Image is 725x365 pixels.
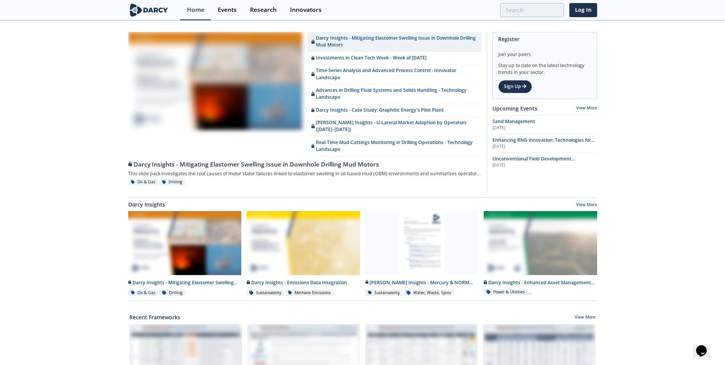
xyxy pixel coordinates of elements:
a: Advances in Drilling Fluid Systems and Solids Handling - Technology Landscape [308,84,481,104]
a: Enhancing RNG innovation: Technologies for Sustainable Energy [DATE] [492,137,597,150]
div: Power & Utilities [484,289,527,296]
div: This slide pack investigates the root causes of motor stator failures linked to elastomer swellin... [128,169,481,179]
div: Drilling [159,179,185,186]
div: Register [498,32,591,46]
div: Darcy Insights - Mitigating Elastomer Swelling Issue in Downhole Drilling Mud Motors [128,279,242,286]
a: Darcy Insights - Enhanced Asset Management (O&M) for Onshore Wind Farms preview Darcy Insights - ... [481,211,600,297]
a: Unconventional Field Development Optimization through Geochemical Fingerprinting Technology [DATE] [492,155,597,168]
div: Innovators [290,7,322,13]
img: logo-wide.svg [128,3,170,17]
div: Darcy Insights - Mitigating Elastomer Swelling Issue in Downhole Drilling Mud Motors [128,160,481,169]
a: Sign Up [498,80,532,93]
a: Investments in Clean Tech Week - Week of [DATE] [308,52,481,64]
a: Real-Time Mud Cuttings Monitoring in Drilling Operations - Technology Landscape [308,136,481,156]
div: [PERSON_NAME] Insights - Mercury & NORM Detection and [MEDICAL_DATA] [365,279,479,286]
iframe: chat widget [693,335,717,357]
a: Recent Frameworks [129,313,180,321]
a: [PERSON_NAME] Insights - U-Lateral Market Adoption by Operators ([DATE]–[DATE]) [308,117,481,136]
div: Drilling [159,290,185,296]
div: Darcy Insights - Emissions Data Integration [247,279,360,286]
div: Methane Emissions [285,290,334,296]
a: Sand Management [DATE] [492,118,597,131]
div: Research [250,7,277,13]
div: [DATE] [492,125,597,131]
a: Darcy Insights - Mitigating Elastomer Swelling Issue in Downhole Drilling Mud Motors preview Darc... [126,211,244,297]
div: Stay up to date on the latest technology trends in your sector. [498,58,591,76]
div: Home [187,7,204,13]
a: View More [576,105,597,110]
a: Darcy Insights - Emissions Data Integration preview Darcy Insights - Emissions Data Integration S... [244,211,363,297]
a: Log In [569,3,597,17]
span: Sand Management [492,118,535,125]
a: View More [576,202,597,209]
input: Advanced Search [500,3,564,17]
div: Water, Waste, Spills [404,290,454,296]
a: Darcy Insights - Case Study: Graphitic Energy's Pilot Plant [308,104,481,117]
a: Time-Series Analysis and Advanced Process Control - Innovator Landscape [308,64,481,84]
a: Upcoming Events [492,104,537,112]
div: Sustainability [247,290,284,296]
div: Events [218,7,237,13]
div: Darcy Insights - Enhanced Asset Management (O&M) for Onshore Wind Farms [484,279,597,286]
div: Oil & Gas [128,290,158,296]
span: Unconventional Field Development Optimization through Geochemical Fingerprinting Technology [492,155,575,176]
a: Darcy Insights - Mitigating Elastomer Swelling Issue in Downhole Drilling Mud Motors [128,156,481,169]
a: Darcy Insights [128,200,165,208]
div: [DATE] [492,144,597,150]
a: View More [575,314,596,321]
div: Oil & Gas [128,179,158,186]
div: Join your peers [498,46,591,58]
a: Darcy Insights - Mitigating Elastomer Swelling Issue in Downhole Drilling Mud Motors [308,32,481,52]
div: Sustainability [365,290,403,296]
span: Enhancing RNG innovation: Technologies for Sustainable Energy [492,137,595,150]
div: [DATE] [492,162,597,168]
a: Darcy Insights - Mercury & NORM Detection and Decontamination preview [PERSON_NAME] Insights - Me... [363,211,481,297]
